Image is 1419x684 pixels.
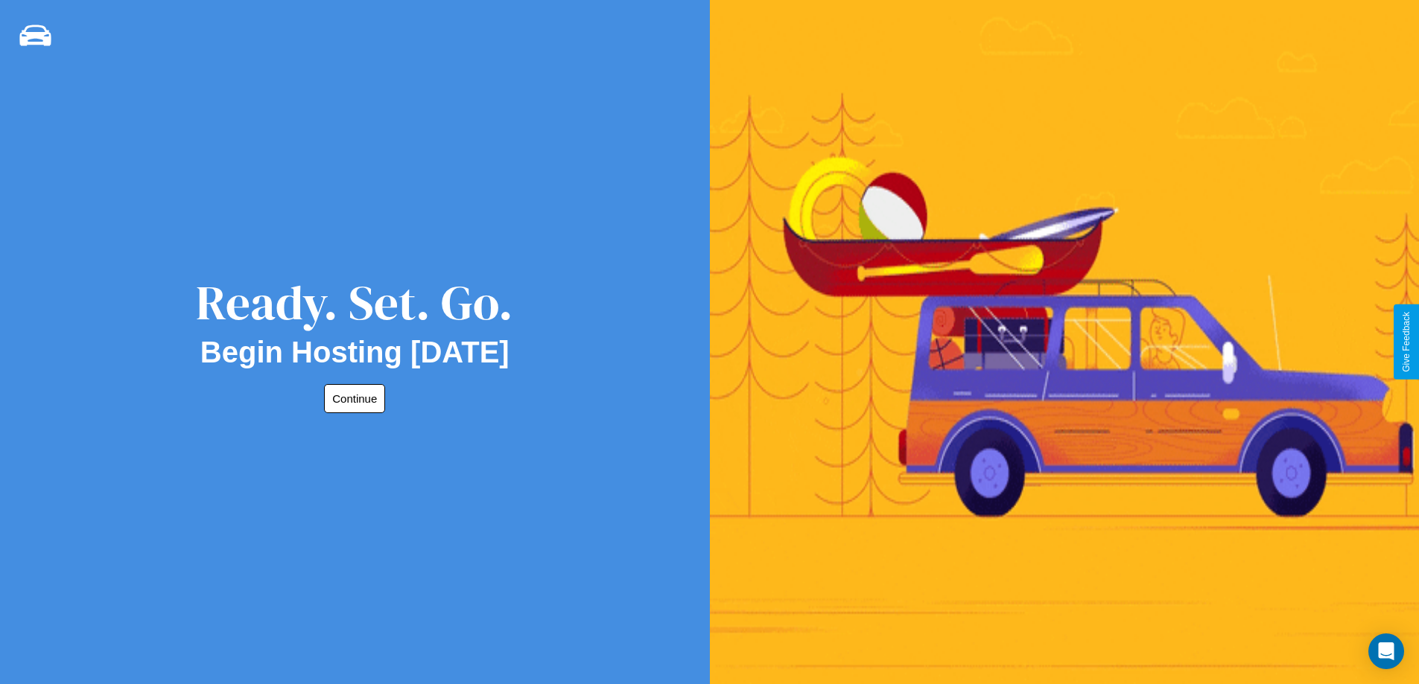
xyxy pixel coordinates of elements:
[1401,312,1412,372] div: Give Feedback
[324,384,385,413] button: Continue
[200,336,509,369] h2: Begin Hosting [DATE]
[196,269,513,336] div: Ready. Set. Go.
[1368,633,1404,669] div: Open Intercom Messenger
